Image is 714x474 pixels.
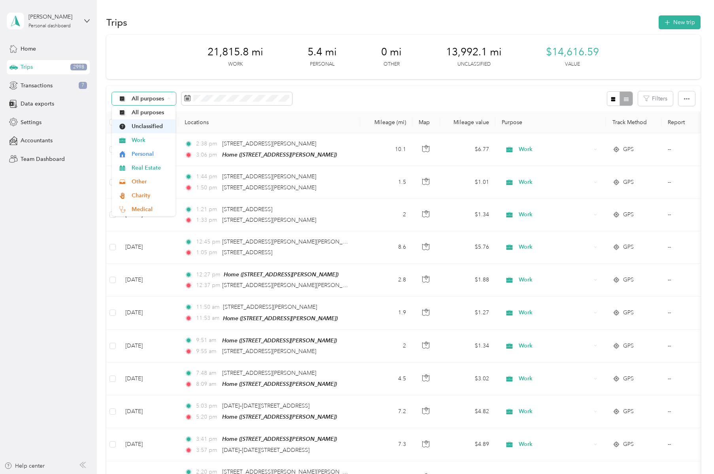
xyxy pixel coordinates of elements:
span: All purposes [132,96,164,102]
td: 4.5 [360,363,412,395]
span: 2998 [70,64,87,71]
span: Home ([STREET_ADDRESS][PERSON_NAME]) [222,151,337,158]
span: 7:48 am [196,369,219,378]
span: Work [519,407,591,416]
div: Personal dashboard [28,24,71,28]
span: [STREET_ADDRESS][PERSON_NAME] [223,304,317,310]
span: Work [519,145,591,154]
span: 9:51 am [196,336,219,345]
th: Locations [178,111,360,133]
span: [DATE]–[DATE][STREET_ADDRESS] [222,402,310,409]
td: 2 [360,199,412,231]
span: Unclassified [132,122,170,130]
td: 2.8 [360,264,412,296]
td: 1.5 [360,166,412,198]
span: 9:55 am [196,347,219,356]
button: Help center [4,462,45,470]
span: Work [519,440,591,449]
td: $1.01 [440,166,495,198]
span: Medical [132,205,170,213]
span: Home ([STREET_ADDRESS][PERSON_NAME]) [222,414,337,420]
span: GPS [623,308,634,317]
button: Filters [638,91,673,106]
p: Unclassified [457,61,491,68]
span: Work [519,243,591,251]
td: $1.34 [440,199,495,231]
span: Work [519,178,591,187]
span: Transactions [21,81,53,90]
th: Mileage value [440,111,495,133]
span: 1:05 pm [196,248,219,257]
span: GPS [623,276,634,284]
span: GPS [623,407,634,416]
span: GPS [623,145,634,154]
p: Personal [310,61,334,68]
td: 7.3 [360,428,412,461]
td: $1.27 [440,296,495,329]
span: 5:03 pm [196,402,219,410]
span: Team Dashboard [21,155,65,163]
span: 11:50 am [196,303,219,312]
span: 1:50 pm [196,183,219,192]
span: 13,992.1 mi [446,46,502,59]
td: $5.76 [440,231,495,264]
span: [STREET_ADDRESS][PERSON_NAME][PERSON_NAME][PERSON_NAME] [222,238,404,245]
span: Home ([STREET_ADDRESS][PERSON_NAME]) [223,315,338,321]
span: Home ([STREET_ADDRESS][PERSON_NAME]) [222,381,337,387]
td: $4.82 [440,395,495,428]
td: [DATE] [119,330,178,363]
span: 3:41 pm [196,435,219,444]
div: [PERSON_NAME] [28,13,78,21]
td: [DATE] [119,428,178,461]
span: 7 [79,82,87,89]
span: Trips [21,63,33,71]
span: [STREET_ADDRESS][PERSON_NAME] [222,217,316,223]
span: 2:38 pm [196,140,219,148]
span: [DATE]–[DATE][STREET_ADDRESS] [222,447,310,453]
td: 1.9 [360,296,412,329]
h1: Trips [106,18,127,26]
td: $6.77 [440,133,495,166]
td: [DATE] [119,231,178,264]
span: 1:21 pm [196,205,219,214]
span: [STREET_ADDRESS][PERSON_NAME][PERSON_NAME][PERSON_NAME] [222,282,404,289]
td: $4.89 [440,428,495,461]
span: Work [519,308,591,317]
td: 7.2 [360,395,412,428]
span: Personal [132,150,170,158]
span: 0 mi [381,46,402,59]
th: Map [412,111,440,133]
span: 21,815.8 mi [208,46,263,59]
span: GPS [623,374,634,383]
span: Home ([STREET_ADDRESS][PERSON_NAME]) [222,337,337,344]
p: Other [383,61,400,68]
span: GPS [623,243,634,251]
span: Other [132,178,170,186]
span: 12:37 pm [196,281,219,290]
span: Data exports [21,100,54,108]
td: $1.34 [440,330,495,363]
span: GPS [623,178,634,187]
span: [STREET_ADDRESS][PERSON_NAME] [222,348,316,355]
span: 11:53 am [196,314,219,323]
span: 1:44 pm [196,172,219,181]
span: GPS [623,440,634,449]
iframe: Everlance-gr Chat Button Frame [670,430,714,474]
span: Work [519,210,591,219]
span: Home ([STREET_ADDRESS][PERSON_NAME]) [222,436,337,442]
span: [STREET_ADDRESS][PERSON_NAME] [222,184,316,191]
span: Accountants [21,136,53,145]
span: [STREET_ADDRESS] [222,249,272,256]
span: Home ([STREET_ADDRESS][PERSON_NAME]) [224,271,338,278]
span: 3:06 pm [196,151,219,159]
span: 5.4 mi [308,46,337,59]
th: Purpose [495,111,606,133]
span: GPS [623,342,634,350]
span: Charity [132,191,170,200]
td: [DATE] [119,296,178,329]
span: [STREET_ADDRESS][PERSON_NAME] [222,140,316,147]
span: [STREET_ADDRESS] [222,206,272,213]
span: Work [132,136,170,144]
span: 3:57 pm [196,446,219,455]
